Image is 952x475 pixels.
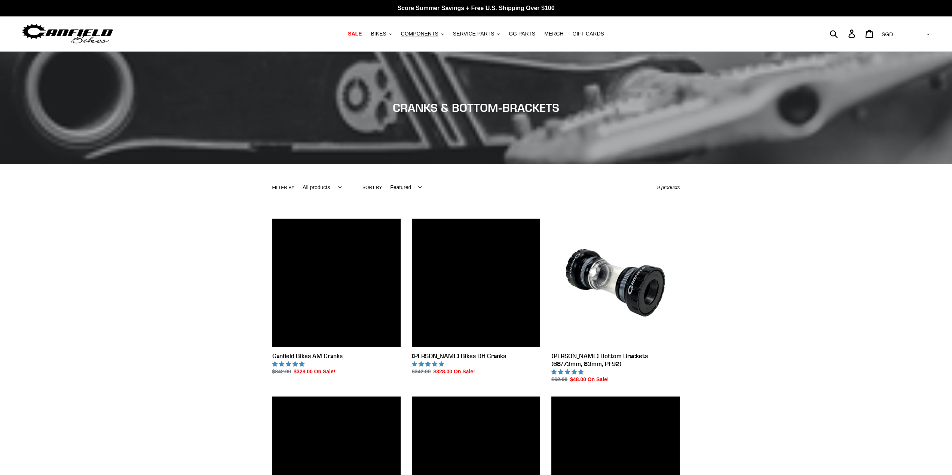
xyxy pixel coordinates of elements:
label: Sort by [362,184,382,191]
a: GG PARTS [505,29,539,39]
button: COMPONENTS [397,29,448,39]
span: COMPONENTS [401,31,438,37]
span: 9 products [657,185,680,190]
span: CRANKS & BOTTOM-BRACKETS [393,101,559,114]
span: SERVICE PARTS [453,31,494,37]
span: BIKES [371,31,386,37]
button: SERVICE PARTS [449,29,503,39]
a: GIFT CARDS [569,29,608,39]
span: MERCH [544,31,563,37]
span: GIFT CARDS [572,31,604,37]
a: MERCH [541,29,567,39]
a: SALE [344,29,365,39]
input: Search [834,25,853,42]
label: Filter by [272,184,295,191]
img: Canfield Bikes [21,22,114,46]
button: BIKES [367,29,395,39]
span: GG PARTS [509,31,535,37]
span: SALE [348,31,362,37]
